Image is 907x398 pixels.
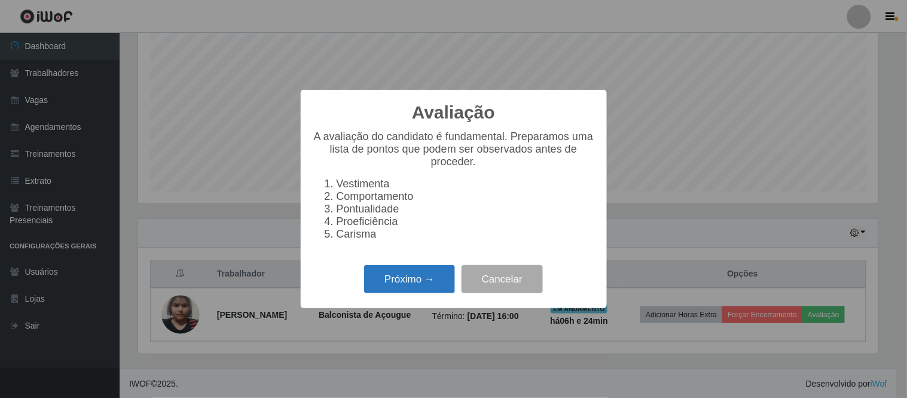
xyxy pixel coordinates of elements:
[412,102,495,123] h2: Avaliação
[313,130,595,168] p: A avaliação do candidato é fundamental. Preparamos uma lista de pontos que podem ser observados a...
[337,190,595,203] li: Comportamento
[462,265,543,293] button: Cancelar
[337,215,595,228] li: Proeficiência
[337,228,595,241] li: Carisma
[364,265,455,293] button: Próximo →
[337,203,595,215] li: Pontualidade
[337,178,595,190] li: Vestimenta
